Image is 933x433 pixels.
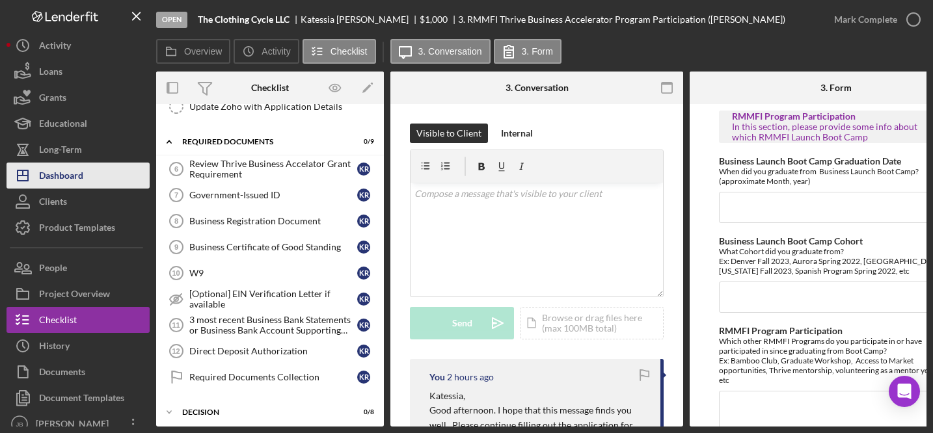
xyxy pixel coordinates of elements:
div: K R [357,241,370,254]
div: Business Certificate of Good Standing [189,242,357,252]
a: [Optional] EIN Verification Letter if availableKR [163,286,377,312]
div: K R [357,215,370,228]
button: Activity [7,33,150,59]
div: 3. Conversation [506,83,569,93]
label: Overview [184,46,222,57]
button: Documents [7,359,150,385]
div: K R [357,371,370,384]
div: K R [357,345,370,358]
button: Grants [7,85,150,111]
div: People [39,255,67,284]
button: Activity [234,39,299,64]
div: Visible to Client [416,124,481,143]
button: Internal [494,124,539,143]
div: Open Intercom Messenger [889,376,920,407]
button: Mark Complete [821,7,926,33]
div: K R [357,267,370,280]
div: Direct Deposit Authorization [189,346,357,356]
div: Loans [39,59,62,88]
div: Project Overview [39,281,110,310]
button: Dashboard [7,163,150,189]
b: The Clothing Cycle LLC [198,14,290,25]
div: 3 most recent Business Bank Statements or Business Bank Account Supporting Document [189,315,357,335]
div: Business Registration Document [189,216,357,226]
div: K R [357,163,370,176]
p: Katessia, [429,389,647,403]
div: Long-Term [39,137,82,166]
a: 6Review Thrive Business Accelator Grant RequirementKR [163,156,377,182]
div: DECISION [182,408,342,416]
button: People [7,255,150,281]
div: K R [357,189,370,202]
a: History [7,333,150,359]
div: 0 / 9 [351,138,374,146]
div: Activity [39,33,71,62]
div: W9 [189,268,357,278]
button: Checklist [7,307,150,333]
div: Document Templates [39,385,124,414]
button: Long-Term [7,137,150,163]
div: Government-Issued ID [189,190,357,200]
button: Product Templates [7,215,150,241]
a: Update Zoho with Application Details [163,94,377,120]
button: Visible to Client [410,124,488,143]
button: 3. Form [494,39,561,64]
button: Document Templates [7,385,150,411]
tspan: 7 [174,191,178,199]
text: JB [16,421,23,428]
label: 3. Conversation [418,46,482,57]
button: Clients [7,189,150,215]
label: Activity [262,46,290,57]
div: You [429,372,445,382]
button: Project Overview [7,281,150,307]
button: Send [410,307,514,339]
div: K R [357,293,370,306]
div: 0 / 8 [351,408,374,416]
div: Checklist [251,83,289,93]
div: Educational [39,111,87,140]
a: Loans [7,59,150,85]
label: Business Launch Boot Camp Cohort [719,235,863,246]
a: Required Documents CollectionKR [163,364,377,390]
label: Checklist [331,46,368,57]
button: Checklist [303,39,376,64]
a: 9Business Certificate of Good StandingKR [163,234,377,260]
a: 8Business Registration DocumentKR [163,208,377,234]
label: RMMFI Program Participation [719,325,843,336]
label: Business Launch Boot Camp Graduation Date [719,155,901,166]
div: Required Documents Collection [189,372,357,382]
div: Documents [39,359,85,388]
tspan: 6 [174,165,178,173]
div: REQUIRED DOCUMENTS [182,138,342,146]
div: K R [357,319,370,332]
button: 3. Conversation [390,39,491,64]
div: 3. Form [820,83,852,93]
div: 3. RMMFI Thrive Business Accelerator Program Participation ([PERSON_NAME]) [458,14,785,25]
tspan: 10 [172,269,180,277]
div: Katessia [PERSON_NAME] [301,14,420,25]
div: Dashboard [39,163,83,192]
a: 10W9KR [163,260,377,286]
div: Send [452,307,472,339]
div: Open [156,12,187,28]
time: 2025-10-08 21:11 [447,372,494,382]
a: 12Direct Deposit AuthorizationKR [163,338,377,364]
div: [Optional] EIN Verification Letter if available [189,289,357,309]
span: $1,000 [420,14,448,25]
div: Mark Complete [834,7,897,33]
tspan: 11 [172,321,180,329]
div: Product Templates [39,215,115,244]
button: Educational [7,111,150,137]
tspan: 8 [174,217,178,225]
div: Update Zoho with Application Details [189,101,377,112]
